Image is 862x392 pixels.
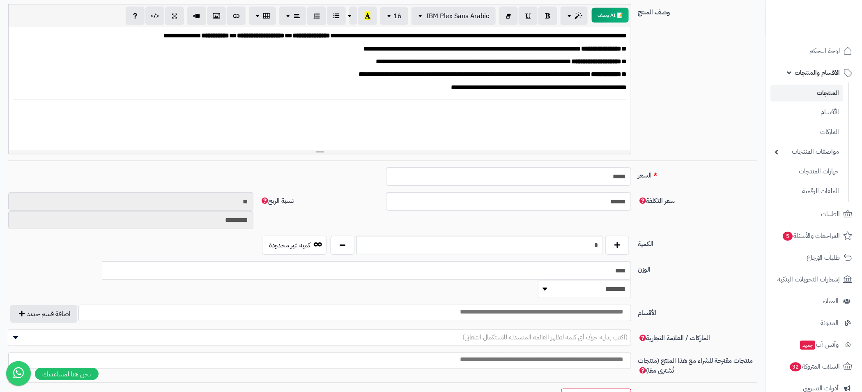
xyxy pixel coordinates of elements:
label: وصف المنتج [634,4,761,17]
span: السلات المتروكة [789,361,840,372]
button: IBM Plex Sans Arabic [411,7,496,25]
span: المراجعات والأسئلة [782,230,840,242]
a: إشعارات التحويلات البنكية [771,270,857,289]
label: الوزن [634,261,761,274]
span: 32 [790,362,802,371]
a: الماركات [771,123,844,141]
span: طلبات الإرجاع [807,252,840,263]
a: المنتجات [771,85,844,101]
a: العملاء [771,291,857,311]
a: وآتس آبجديد [771,335,857,355]
a: الطلبات [771,204,857,224]
span: 5 [783,232,793,241]
span: لوحة التحكم [810,45,840,57]
span: 16 [393,11,402,21]
a: مواصفات المنتجات [771,143,844,161]
a: طلبات الإرجاع [771,248,857,267]
button: 16 [380,7,408,25]
span: وآتس آب [800,339,839,350]
img: logo-2.png [806,23,854,40]
span: (اكتب بداية حرف أي كلمة لتظهر القائمة المنسدلة للاستكمال التلقائي) [462,332,628,342]
button: اضافة قسم جديد [10,305,77,323]
span: الطلبات [821,208,840,220]
a: المراجعات والأسئلة5 [771,226,857,246]
button: 📝 AI وصف [592,8,629,23]
a: المدونة [771,313,857,333]
span: نسبة الربح [260,196,294,206]
label: الكمية [634,236,761,249]
span: IBM Plex Sans Arabic [426,11,489,21]
span: الأقسام والمنتجات [795,67,840,78]
a: الأقسام [771,104,844,121]
label: السعر [634,167,761,180]
span: جديد [800,341,816,350]
a: خيارات المنتجات [771,163,844,180]
a: لوحة التحكم [771,41,857,61]
a: السلات المتروكة32 [771,357,857,376]
label: الأقسام [634,305,761,318]
a: الملفات الرقمية [771,182,844,200]
span: العملاء [823,295,839,307]
span: المدونة [821,317,839,329]
span: سعر التكلفة [638,196,675,206]
span: الماركات / العلامة التجارية [638,333,710,343]
span: إشعارات التحويلات البنكية [778,274,840,285]
span: منتجات مقترحة للشراء مع هذا المنتج (منتجات تُشترى معًا) [638,356,753,376]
